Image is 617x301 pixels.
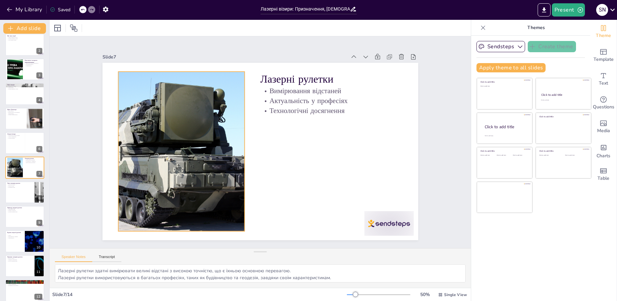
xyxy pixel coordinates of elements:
p: Імпульсні рулетки [7,184,33,185]
p: Вимірювання відстаней [25,160,42,161]
div: Add images, graphics, shapes or video [590,115,617,139]
p: Фазові рулетки [7,185,33,187]
div: Layout [52,23,63,33]
p: Властивості лазерного випромінювання [25,59,42,63]
div: Add ready made slides [590,44,617,67]
div: 50 % [417,291,433,298]
p: Лазерні візири [7,133,23,135]
span: Template [594,56,614,63]
p: Простота використання [7,260,33,262]
p: Сфери застосування [7,282,42,284]
p: Монохроматичність [25,64,42,65]
div: Get real-time input from your audience [590,91,617,115]
p: Використання в супутникових вимірюваннях [7,112,25,114]
div: 5 [5,108,44,130]
div: 12 [34,294,42,300]
p: Порівняння типів [7,187,33,188]
div: 6 [36,146,42,152]
div: 10 [34,245,42,250]
button: Present [552,3,585,17]
p: Твердотільні лазери [7,86,42,87]
span: Table [597,175,609,182]
p: Актуальність у професіях [264,96,406,121]
div: 11 [5,255,44,277]
p: Типи лазерних рулеток [7,182,33,184]
p: Незамінність інструментів [7,285,42,286]
button: Transcript [92,255,122,262]
p: Переваги лазерних рулеток [7,256,33,258]
div: 8 [5,181,44,203]
p: Точність вимірювань [7,284,42,285]
div: Click to add text [565,155,586,156]
div: 3 [36,72,42,78]
div: Add a table [590,163,617,186]
button: Add slide [3,23,46,34]
p: Просторово-часова когерентність [25,62,42,64]
p: Напівпровідникові лазери [7,88,42,90]
p: Будова лазерної рулетки [7,232,23,234]
textarea: Лазерні рулетки здатні вимірювати великі відстані з високою точністю, що є їхньою основною перева... [55,264,466,282]
p: Спрямованість [25,65,42,66]
p: Зручність використання [7,211,42,212]
button: My Library [5,4,45,15]
p: Що таке лазер? [7,35,42,37]
div: 7 [36,171,42,177]
p: Зміна частоти [7,110,25,112]
p: Актуальність у професіях [25,161,42,162]
div: 6 [5,132,44,154]
span: Theme [596,32,611,39]
p: Мікропроцесор [7,237,23,238]
div: 3 [5,58,44,80]
span: Text [599,80,608,87]
p: Лазерні рулетки [266,72,409,101]
div: 10 [5,230,44,252]
p: Приклад лазерної рулетки [7,207,42,209]
div: Click to add title [539,150,587,152]
div: 11 [34,269,42,275]
div: Click to add title [541,93,585,97]
div: Click to add title [480,81,528,83]
div: 8 [36,195,42,201]
p: Ефект Допплера [7,109,25,111]
p: Технологічні досягнення [25,162,42,163]
div: 2 [5,34,44,56]
p: Основні елементи лазера [7,38,42,39]
div: 4 [5,83,44,105]
span: Questions [593,103,614,111]
div: 7 [5,157,44,178]
p: Вимірювання відстаней [265,87,407,111]
span: Media [597,127,610,134]
span: Charts [596,152,610,160]
div: Click to add title [539,115,587,118]
div: Click to add title [485,124,527,130]
div: 9 [36,220,42,226]
p: Застосування лазерів [7,39,42,40]
div: Click to add text [513,155,528,156]
p: Themes [488,20,584,36]
p: Використання лазерних візирів [7,281,42,282]
button: Speaker Notes [55,255,92,262]
div: Click to add text [497,155,512,156]
p: Leica DISTO D510 [7,209,42,210]
div: Click to add text [480,155,495,156]
button: S N [596,3,608,17]
div: 4 [36,97,42,103]
p: Лазерні рулетки [25,158,42,160]
input: Insert title [261,4,350,14]
div: Change the overall theme [590,20,617,44]
p: Швидкість вимірювань [7,259,33,260]
div: Click to add text [539,155,560,156]
div: 2 [36,48,42,54]
p: Призначення лазерних візирів [7,135,23,136]
p: Система наводки [7,137,23,139]
span: Single View [444,292,467,297]
p: Висока точність [7,258,33,259]
p: Лазерні інтерферометри [7,114,25,115]
div: S N [596,4,608,16]
button: Export to PowerPoint [538,3,551,17]
div: 9 [5,206,44,228]
p: Точність вимірювань [7,136,23,137]
button: Apply theme to all slides [476,63,546,72]
div: Add charts and graphs [590,139,617,163]
div: Click to add text [541,99,585,101]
